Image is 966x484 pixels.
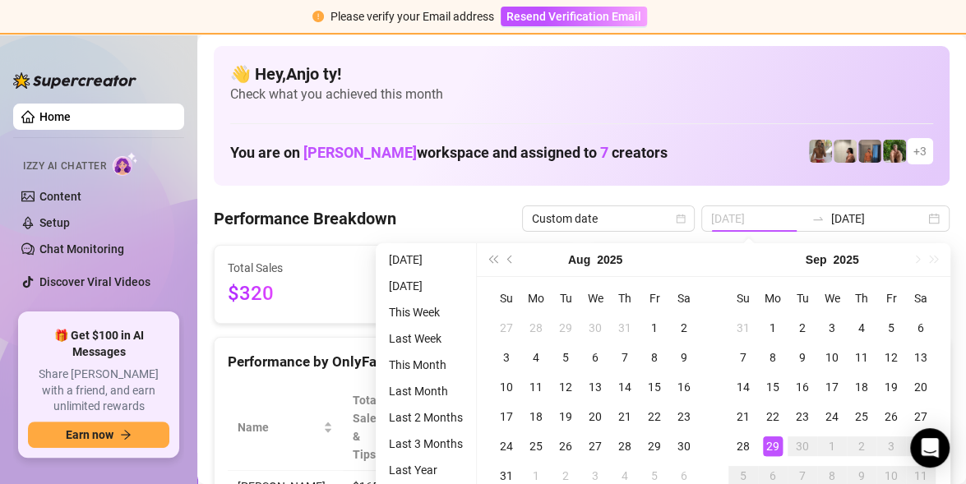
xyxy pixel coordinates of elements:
th: Sa [669,283,699,313]
div: 4 [526,348,546,367]
td: 2025-09-22 [758,402,788,431]
div: 30 [585,318,605,338]
span: to [811,212,825,225]
div: 10 [497,377,516,397]
th: Th [610,283,640,313]
h1: You are on workspace and assigned to creators [230,144,668,162]
div: 3 [497,348,516,367]
td: 2025-09-25 [847,402,876,431]
td: 2025-08-24 [492,431,521,461]
a: Chat Monitoring [39,242,124,256]
li: [DATE] [382,276,469,296]
div: 6 [585,348,605,367]
td: 2025-08-23 [669,402,699,431]
td: 2025-10-01 [817,431,847,461]
th: Fr [640,283,669,313]
td: 2025-09-17 [817,372,847,402]
div: 2 [852,436,871,456]
div: 25 [852,407,871,426]
th: Tu [551,283,580,313]
div: 24 [497,436,516,456]
td: 2025-08-21 [610,402,640,431]
div: 28 [733,436,753,456]
div: 13 [585,377,605,397]
td: 2025-08-03 [492,343,521,372]
td: 2025-08-04 [521,343,551,372]
td: 2025-09-13 [906,343,936,372]
td: 2025-09-08 [758,343,788,372]
td: 2025-08-02 [669,313,699,343]
td: 2025-09-18 [847,372,876,402]
button: Choose a month [568,243,590,276]
div: 30 [674,436,694,456]
div: 1 [763,318,783,338]
td: 2025-09-06 [906,313,936,343]
div: 16 [793,377,812,397]
div: 14 [733,377,753,397]
td: 2025-08-06 [580,343,610,372]
button: Earn nowarrow-right [28,422,169,448]
a: Home [39,110,71,123]
td: 2025-09-03 [817,313,847,343]
span: Check what you achieved this month [230,85,933,104]
span: Total Sales [228,259,374,277]
div: 17 [822,377,842,397]
td: 2025-09-28 [728,431,758,461]
div: 11 [852,348,871,367]
td: 2025-09-07 [728,343,758,372]
button: Last year (Control + left) [483,243,501,276]
span: Custom date [532,206,685,231]
td: 2025-09-27 [906,402,936,431]
span: Share [PERSON_NAME] with a friend, and earn unlimited rewards [28,366,169,415]
th: Mo [758,283,788,313]
td: 2025-08-14 [610,372,640,402]
div: 20 [911,377,931,397]
div: 11 [526,377,546,397]
div: 7 [733,348,753,367]
td: 2025-08-20 [580,402,610,431]
div: 29 [556,318,575,338]
span: + 3 [913,142,927,160]
li: This Month [382,355,469,375]
div: 22 [645,407,664,426]
td: 2025-09-24 [817,402,847,431]
td: 2025-08-11 [521,372,551,402]
th: Mo [521,283,551,313]
img: AI Chatter [113,152,138,176]
img: Ralphy [834,140,857,163]
td: 2025-09-04 [847,313,876,343]
td: 2025-09-01 [758,313,788,343]
span: 🎁 Get $100 in AI Messages [28,328,169,360]
input: Start date [711,210,805,228]
div: 5 [556,348,575,367]
td: 2025-08-08 [640,343,669,372]
td: 2025-07-30 [580,313,610,343]
div: 22 [763,407,783,426]
img: Nathaniel [809,140,832,163]
td: 2025-08-29 [640,431,669,461]
td: 2025-09-10 [817,343,847,372]
div: 31 [733,318,753,338]
td: 2025-08-15 [640,372,669,402]
td: 2025-08-18 [521,402,551,431]
div: 3 [881,436,901,456]
div: 19 [881,377,901,397]
td: 2025-09-26 [876,402,906,431]
div: 28 [526,318,546,338]
div: 23 [793,407,812,426]
td: 2025-07-31 [610,313,640,343]
li: [DATE] [382,250,469,270]
div: 18 [526,407,546,426]
div: 30 [793,436,812,456]
td: 2025-08-27 [580,431,610,461]
li: Last Month [382,381,469,401]
span: Resend Verification Email [506,10,641,23]
li: This Week [382,302,469,322]
div: 1 [822,436,842,456]
div: 10 [822,348,842,367]
td: 2025-10-04 [906,431,936,461]
div: 23 [674,407,694,426]
img: logo-BBDzfeDw.svg [13,72,136,89]
div: 26 [881,407,901,426]
td: 2025-09-30 [788,431,817,461]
